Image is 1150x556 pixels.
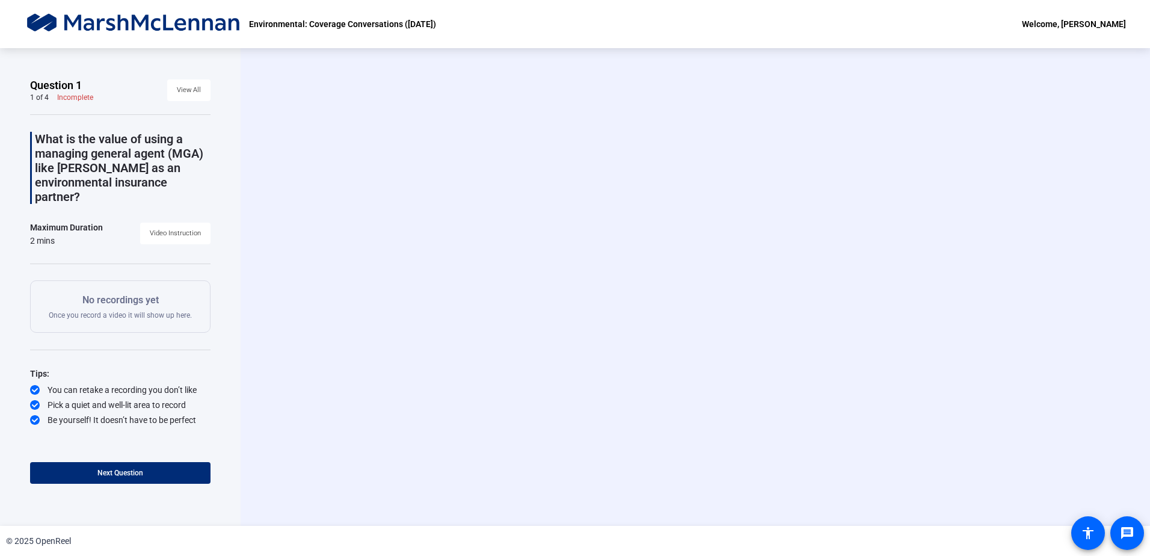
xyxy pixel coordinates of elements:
[30,220,103,235] div: Maximum Duration
[140,223,211,244] button: Video Instruction
[30,93,49,102] div: 1 of 4
[30,366,211,381] div: Tips:
[35,132,211,204] p: What is the value of using a managing general agent (MGA) like [PERSON_NAME] as an environmental ...
[49,293,192,320] div: Once you record a video it will show up here.
[30,462,211,484] button: Next Question
[97,469,143,477] span: Next Question
[177,81,201,99] span: View All
[49,293,192,307] p: No recordings yet
[167,79,211,101] button: View All
[30,235,103,247] div: 2 mins
[57,93,93,102] div: Incomplete
[30,384,211,396] div: You can retake a recording you don’t like
[30,399,211,411] div: Pick a quiet and well-lit area to record
[150,224,201,242] span: Video Instruction
[249,17,436,31] p: Environmental: Coverage Conversations ([DATE])
[24,12,243,36] img: OpenReel logo
[30,78,82,93] span: Question 1
[1120,526,1134,540] mat-icon: message
[1022,17,1126,31] div: Welcome, [PERSON_NAME]
[6,535,71,548] div: © 2025 OpenReel
[1081,526,1095,540] mat-icon: accessibility
[30,414,211,426] div: Be yourself! It doesn’t have to be perfect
